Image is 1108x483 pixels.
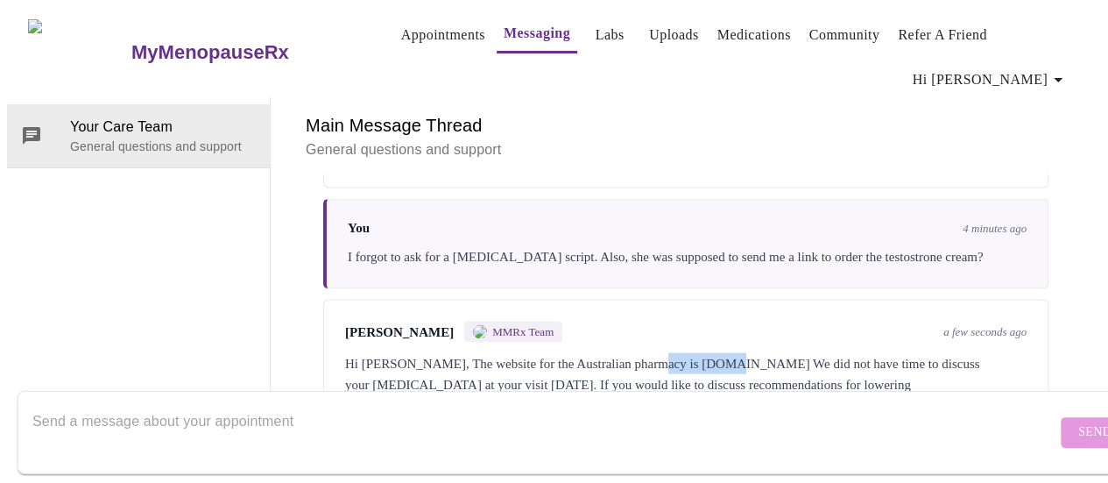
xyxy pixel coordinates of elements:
span: [PERSON_NAME] [345,325,454,340]
span: a few seconds ago [943,325,1027,339]
span: Your Care Team [70,117,256,138]
img: MMRX [473,325,487,339]
textarea: Send a message about your appointment [32,404,1056,460]
div: I forgot to ask for a [MEDICAL_DATA] script. Also, she was supposed to send me a link to order th... [348,246,1027,267]
button: Community [802,18,887,53]
button: Messaging [497,16,577,53]
div: Your Care TeamGeneral questions and support [7,104,270,167]
button: Medications [710,18,798,53]
a: Uploads [649,23,699,47]
p: General questions and support [306,139,1066,160]
a: Appointments [401,23,485,47]
span: 4 minutes ago [963,222,1027,236]
a: Medications [717,23,791,47]
h6: Main Message Thread [306,111,1066,139]
span: Hi [PERSON_NAME] [913,67,1069,92]
button: Uploads [642,18,706,53]
h3: MyMenopauseRx [131,41,289,64]
span: You [348,221,370,236]
a: Labs [596,23,625,47]
a: Community [809,23,880,47]
div: Hi [PERSON_NAME], The website for the Australian pharmacy is [DOMAIN_NAME] We did not have time t... [345,353,1027,416]
a: MyMenopauseRx [129,22,358,83]
button: Refer a Friend [891,18,994,53]
button: Appointments [394,18,492,53]
a: Refer a Friend [898,23,987,47]
button: Labs [582,18,638,53]
p: General questions and support [70,138,256,155]
span: MMRx Team [492,325,554,339]
button: Hi [PERSON_NAME] [906,62,1076,97]
a: Messaging [504,21,570,46]
img: MyMenopauseRx Logo [28,19,129,85]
